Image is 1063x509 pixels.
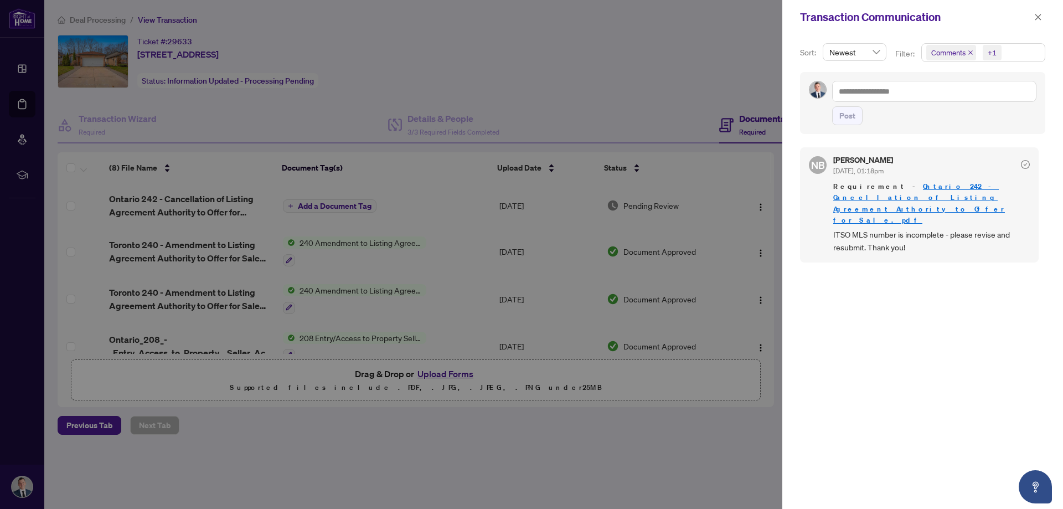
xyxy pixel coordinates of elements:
span: Requirement - [833,181,1030,225]
span: Newest [829,44,880,60]
div: +1 [988,47,997,58]
button: Open asap [1019,470,1052,503]
span: Comments [931,47,966,58]
h5: [PERSON_NAME] [833,156,893,164]
span: [DATE], 01:18pm [833,167,884,175]
p: Sort: [800,47,818,59]
span: Comments [926,45,976,60]
div: Transaction Communication [800,9,1031,25]
span: close [968,50,973,55]
p: Filter: [895,48,916,60]
span: NB [811,157,825,173]
a: Ontario 242 - Cancellation of Listing Agreement Authority to Offer for Sale.pdf [833,182,1005,224]
span: close [1034,13,1042,21]
img: Profile Icon [809,81,826,98]
button: Post [832,106,863,125]
span: ITSO MLS number is incomplete - please revise and resubmit. Thank you! [833,228,1030,254]
span: check-circle [1021,160,1030,169]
